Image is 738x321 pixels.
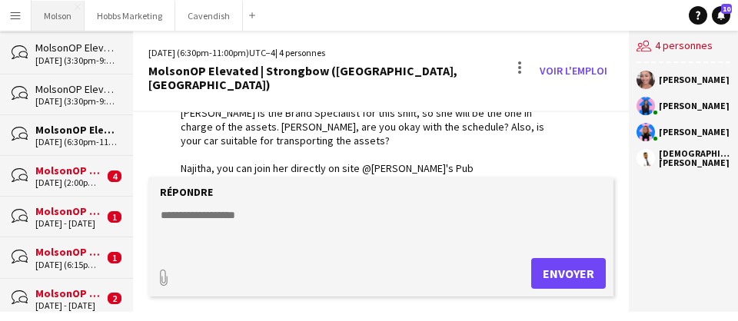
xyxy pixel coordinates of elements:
[35,260,104,270] div: [DATE] (6:15pm-11:00pm)
[35,137,118,147] div: [DATE] (6:30pm-11:00pm)
[659,75,730,84] div: [PERSON_NAME]
[160,185,213,199] label: Répondre
[534,58,613,83] a: Voir l'emploi
[108,252,121,263] span: 1
[35,286,104,300] div: MolsonOP Elevated | Simply Spiked ([GEOGRAPHIC_DATA], [GEOGRAPHIC_DATA])
[35,245,104,259] div: MolsonOP Elevated | Simply Spiked (Coquitlam, [GEOGRAPHIC_DATA])
[712,6,730,25] a: 10
[148,46,508,60] div: [DATE] (6:30pm-11:00pm) | 4 personnes
[659,127,730,137] div: [PERSON_NAME]
[35,82,118,96] div: MolsonOP Elevated | [GEOGRAPHIC_DATA] ([GEOGRAPHIC_DATA], [GEOGRAPHIC_DATA])
[85,1,175,31] button: Hobbs Marketing
[35,41,118,55] div: MolsonOP Elevated | Madri ([GEOGRAPHIC_DATA], [GEOGRAPHIC_DATA]), MolsonOP Basic | Sol ([GEOGRAPH...
[35,55,118,66] div: [DATE] (3:30pm-9:30pm)
[659,101,730,111] div: [PERSON_NAME]
[249,47,275,58] span: UTC−4
[35,218,104,229] div: [DATE] - [DATE]
[721,4,732,14] span: 10
[35,204,104,218] div: MolsonOP Basic | Heineken Silver ([GEOGRAPHIC_DATA], [GEOGRAPHIC_DATA])
[32,1,85,31] button: Molson
[659,149,730,167] div: [DEMOGRAPHIC_DATA][PERSON_NAME]
[35,164,104,177] div: MolsonOP Elevated | [GEOGRAPHIC_DATA] ([GEOGRAPHIC_DATA], [GEOGRAPHIC_DATA])
[175,1,243,31] button: Cavendish
[108,170,121,182] span: 4
[181,78,545,190] div: Hi [PERSON_NAME], [PERSON_NAME] is the Brand Specialist for this shift, so she will be the one in...
[35,177,104,188] div: [DATE] (2:00pm-7:00pm)
[35,300,104,311] div: [DATE] - [DATE]
[35,123,118,137] div: MolsonOP Elevated | Strongbow ([GEOGRAPHIC_DATA], [GEOGRAPHIC_DATA])
[108,211,121,223] span: 1
[108,293,121,304] span: 2
[148,64,508,91] div: MolsonOP Elevated | Strongbow ([GEOGRAPHIC_DATA], [GEOGRAPHIC_DATA])
[35,96,118,107] div: [DATE] (3:30pm-9:30pm)
[531,258,606,289] button: Envoyer
[637,31,730,63] div: 4 personnes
